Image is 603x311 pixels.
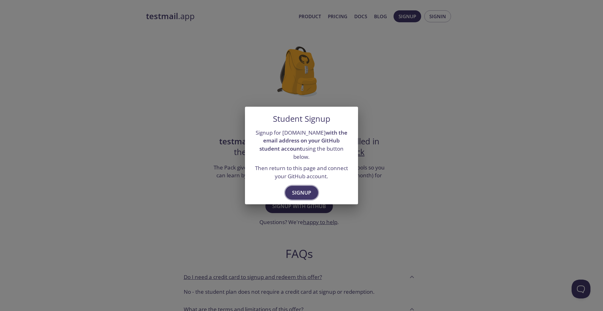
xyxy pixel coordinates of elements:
p: Signup for [DOMAIN_NAME] using the button below. [253,129,350,161]
h5: Student Signup [273,114,330,124]
span: Signup [292,188,311,197]
button: Signup [285,186,318,200]
strong: with the email address on your GitHub student account [259,129,347,152]
p: Then return to this page and connect your GitHub account. [253,164,350,180]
